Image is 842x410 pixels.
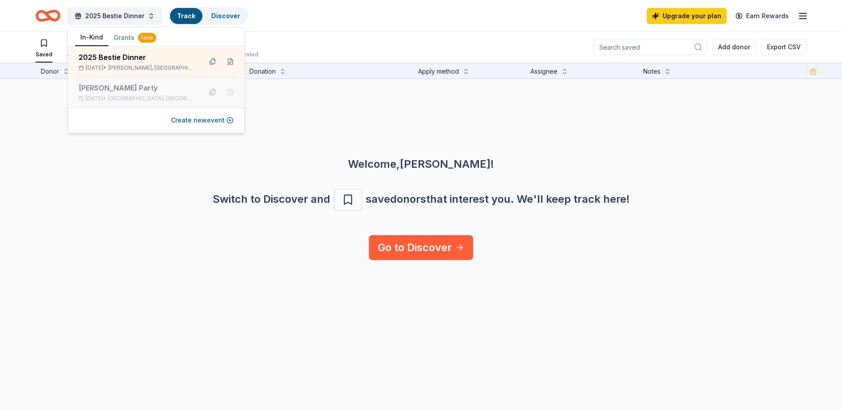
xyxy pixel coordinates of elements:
button: Add donor [712,39,756,55]
span: [PERSON_NAME], [GEOGRAPHIC_DATA] [108,64,195,71]
a: Earn Rewards [730,8,794,24]
div: Donor [41,66,59,77]
a: Home [36,5,60,26]
button: Grants [108,30,162,46]
div: Applied [67,51,87,58]
button: Export CSV [761,39,806,55]
button: Saved [36,35,52,63]
div: Saved [36,51,52,58]
div: Assignee [530,66,557,77]
div: Switch to Discover and save donors that interest you. We ' ll keep track here! [21,189,821,210]
div: Donation [249,66,276,77]
button: Create newevent [171,115,233,126]
div: [DATE] • [79,64,195,71]
a: Go to Discover [369,235,473,260]
button: In-Kind [75,29,108,46]
a: Discover [211,12,240,20]
div: [PERSON_NAME] Party [79,83,195,93]
div: Apply method [418,66,459,77]
div: Notes [643,66,660,77]
a: Upgrade your plan [647,8,727,24]
span: [GEOGRAPHIC_DATA], [GEOGRAPHIC_DATA] [108,95,195,102]
div: New [138,33,156,43]
button: 2025 Bestie Dinner [67,7,162,25]
button: Applied [67,35,87,63]
div: 2025 Bestie Dinner [79,52,195,63]
span: 2025 Bestie Dinner [85,11,144,21]
button: TrackDiscover [169,7,248,25]
input: Search saved [593,39,707,55]
a: Track [177,12,195,20]
div: Welcome, [PERSON_NAME] ! [21,157,821,171]
div: [DATE] • [79,95,195,102]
